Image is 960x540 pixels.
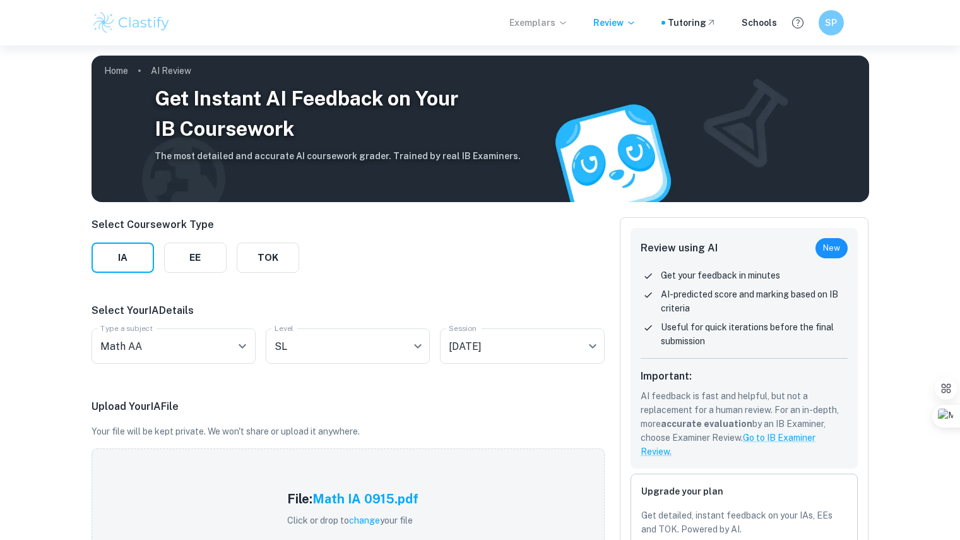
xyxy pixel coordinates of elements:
[641,241,718,256] h6: Review using AI
[742,16,777,30] a: Schools
[661,287,848,315] p: AI-predicted score and marking based on IB criteria
[641,369,848,384] h6: Important:
[661,268,780,282] p: Get your feedback in minutes
[440,328,604,364] div: [DATE]
[92,56,869,202] img: AI Review Cover
[824,16,838,30] h6: SP
[815,242,848,255] span: New
[92,303,605,318] p: Select Your IA Details
[92,243,154,273] button: IA
[449,323,477,333] label: Session
[641,484,848,498] h6: Upgrade your plan
[155,83,521,144] h3: Get Instant AI Feedback on Your IB Coursework
[287,489,312,508] h5: File:
[287,513,418,527] p: Click or drop to your file
[155,149,521,163] h6: The most detailed and accurate AI coursework grader. Trained by real IB Examiners.
[104,62,128,80] a: Home
[92,424,605,438] p: Your file will be kept private. We won't share or upload it anywhere.
[151,64,191,78] p: AI Review
[92,399,605,414] p: Upload Your IA File
[787,12,809,33] button: Help and Feedback
[593,16,636,30] p: Review
[661,320,848,348] p: Useful for quick iterations before the final submission
[266,328,430,364] div: SL
[641,389,848,459] p: AI feedback is fast and helpful, but not a replacement for a human review. For an in-depth, more ...
[234,337,251,355] button: Open
[668,16,716,30] a: Tutoring
[275,323,293,333] label: Level
[509,16,568,30] p: Exemplars
[92,217,299,232] p: Select Coursework Type
[237,243,299,273] button: TOK
[349,515,380,525] span: change
[819,10,844,35] button: SP
[92,10,172,35] img: Clastify logo
[641,508,848,536] p: Get detailed, instant feedback on your IAs, EEs and TOK. Powered by AI.
[164,243,227,273] button: EE
[661,419,752,429] b: accurate evaluation
[312,489,418,508] h5: Math IA 0915.pdf
[100,323,153,333] label: Type a subject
